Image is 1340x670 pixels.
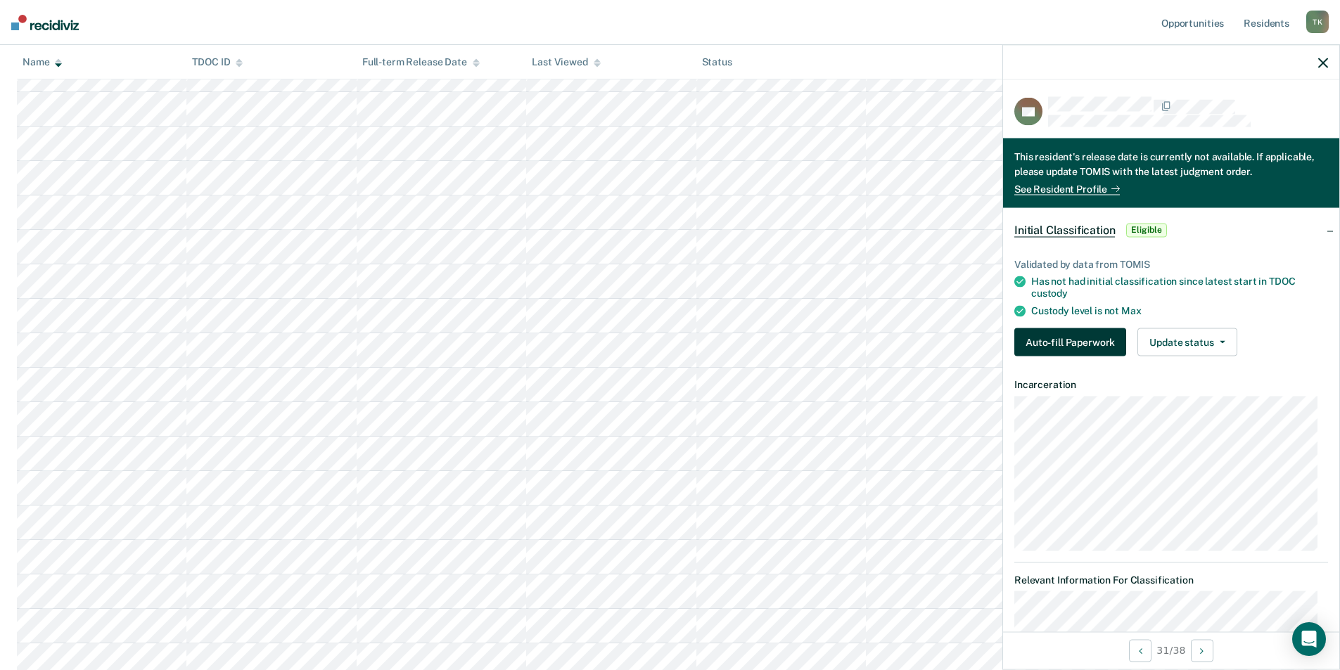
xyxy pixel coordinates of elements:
a: See Resident Profile [1014,183,1120,195]
div: Custody level is not [1031,304,1328,316]
div: Has not had initial classification since latest start in TDOC [1031,276,1328,299]
div: Last Viewed [532,56,600,68]
span: Eligible [1126,223,1166,237]
div: Full-term Release Date [362,56,480,68]
dt: Relevant Information For Classification [1014,574,1328,586]
button: Next Opportunity [1191,639,1213,662]
div: Status [702,56,732,68]
img: Recidiviz [11,15,79,30]
button: Previous Opportunity [1129,639,1151,662]
button: Auto-fill Paperwork [1014,328,1126,356]
div: TDOC ID [192,56,243,68]
span: custody [1031,288,1068,299]
a: Navigate to form link [1014,328,1132,356]
span: Initial Classification [1014,223,1115,237]
div: Open Intercom Messenger [1292,622,1326,656]
dt: Incarceration [1014,378,1328,390]
span: Max [1121,304,1142,316]
div: Validated by data from TOMIS [1014,258,1328,270]
div: This resident's release date is currently not available. If applicable, please update TOMIS with ... [1014,149,1328,181]
div: Initial ClassificationEligible [1003,207,1339,252]
button: Update status [1137,328,1237,356]
div: 31 / 38 [1003,631,1339,669]
div: Name [23,56,62,68]
div: T K [1306,11,1329,33]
